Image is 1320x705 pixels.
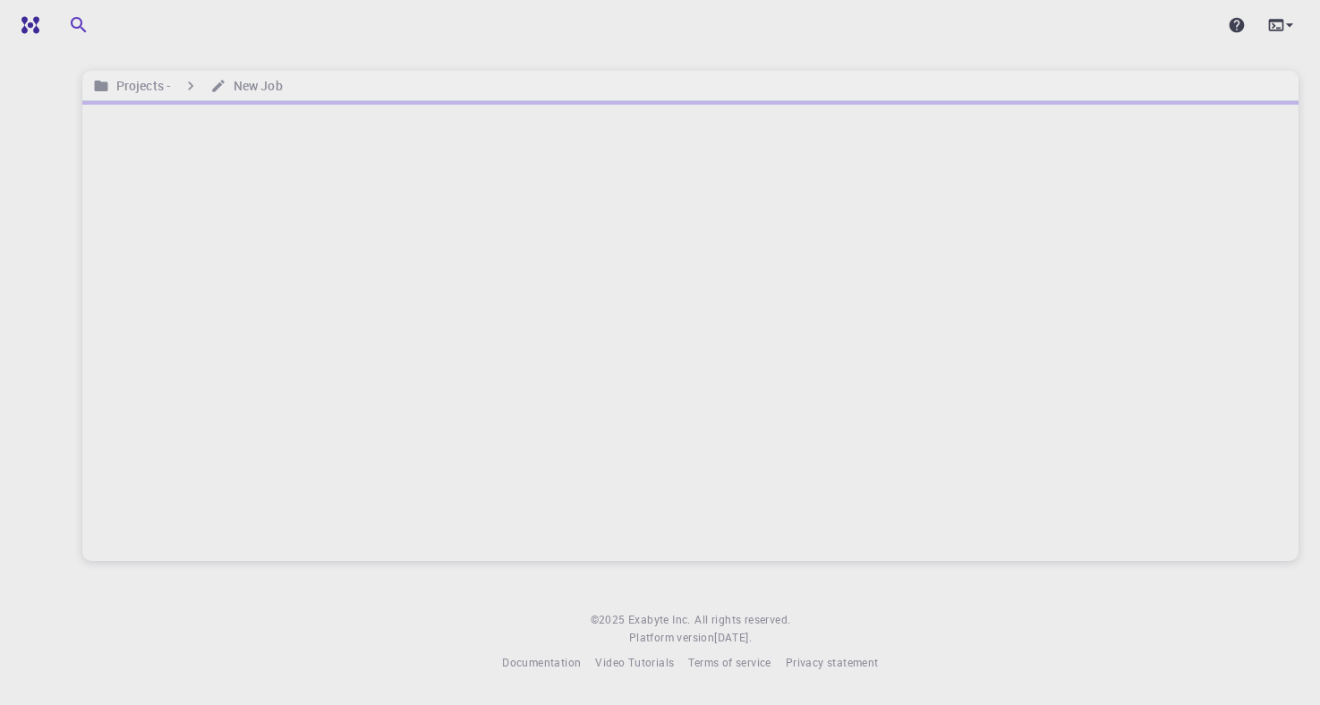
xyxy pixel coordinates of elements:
span: Documentation [502,655,581,669]
h6: Projects - [109,76,171,96]
a: [DATE]. [714,629,752,647]
h6: New Job [226,76,283,96]
span: Terms of service [688,655,771,669]
a: Documentation [502,654,581,672]
a: Privacy statement [786,654,879,672]
span: Platform version [629,629,714,647]
span: All rights reserved. [694,611,790,629]
a: Terms of service [688,654,771,672]
span: © 2025 [591,611,628,629]
nav: breadcrumb [89,76,286,96]
span: Video Tutorials [595,655,674,669]
a: Video Tutorials [595,654,674,672]
span: [DATE] . [714,630,752,644]
img: logo [14,16,39,34]
span: Exabyte Inc. [628,612,691,626]
a: Exabyte Inc. [628,611,691,629]
span: Privacy statement [786,655,879,669]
